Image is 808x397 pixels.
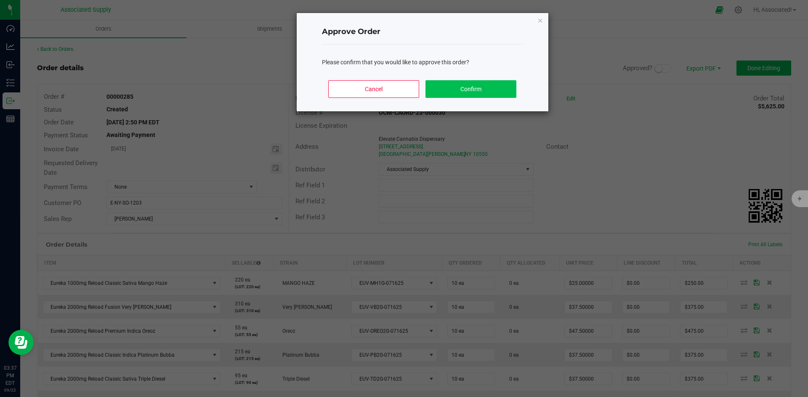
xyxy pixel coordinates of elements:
[537,15,543,25] button: Close
[425,80,516,98] button: Confirm
[322,26,523,37] h4: Approve Order
[322,58,523,67] div: Please confirm that you would like to approve this order?
[8,330,34,355] iframe: Resource center
[328,80,419,98] button: Cancel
